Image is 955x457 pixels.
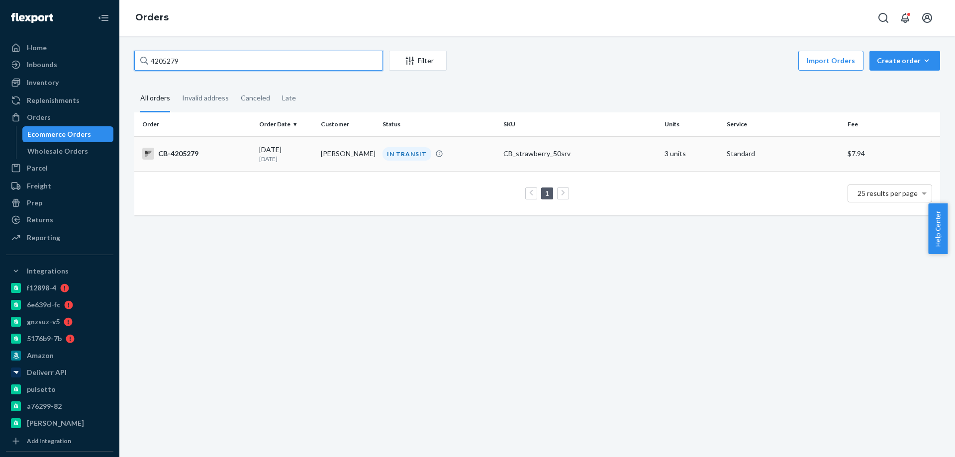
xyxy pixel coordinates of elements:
[27,129,91,139] div: Ecommerce Orders
[6,195,113,211] a: Prep
[844,136,940,171] td: $7.94
[27,215,53,225] div: Returns
[259,145,313,163] div: [DATE]
[6,160,113,176] a: Parcel
[27,78,59,88] div: Inventory
[241,85,270,111] div: Canceled
[259,155,313,163] p: [DATE]
[6,415,113,431] a: [PERSON_NAME]
[11,13,53,23] img: Flexport logo
[917,8,937,28] button: Open account menu
[869,51,940,71] button: Create order
[6,297,113,313] a: 6e639d-fc
[27,146,88,156] div: Wholesale Orders
[134,112,255,136] th: Order
[798,51,863,71] button: Import Orders
[27,60,57,70] div: Inbounds
[27,283,56,293] div: f12898-4
[27,418,84,428] div: [PERSON_NAME]
[134,51,383,71] input: Search orders
[723,112,844,136] th: Service
[6,92,113,108] a: Replenishments
[22,143,114,159] a: Wholesale Orders
[27,95,80,105] div: Replenishments
[727,149,840,159] p: Standard
[27,233,60,243] div: Reporting
[6,398,113,414] a: a76299-82
[6,263,113,279] button: Integrations
[6,230,113,246] a: Reporting
[27,437,71,445] div: Add Integration
[27,334,62,344] div: 5176b9-7b
[27,266,69,276] div: Integrations
[27,181,51,191] div: Freight
[142,148,251,160] div: CB-4205279
[873,8,893,28] button: Open Search Box
[895,8,915,28] button: Open notifications
[321,120,375,128] div: Customer
[928,203,948,254] button: Help Center
[27,43,47,53] div: Home
[6,178,113,194] a: Freight
[127,3,177,32] ol: breadcrumbs
[6,348,113,364] a: Amazon
[499,112,661,136] th: SKU
[543,189,551,197] a: Page 1 is your current page
[389,51,447,71] button: Filter
[6,40,113,56] a: Home
[844,112,940,136] th: Fee
[27,163,48,173] div: Parcel
[6,331,113,347] a: 5176b9-7b
[6,280,113,296] a: f12898-4
[27,112,51,122] div: Orders
[6,314,113,330] a: gnzsuz-v5
[27,401,62,411] div: a76299-82
[6,435,113,447] a: Add Integration
[27,367,67,377] div: Deliverr API
[661,136,722,171] td: 3 units
[382,147,431,161] div: IN TRANSIT
[379,112,499,136] th: Status
[27,300,60,310] div: 6e639d-fc
[6,381,113,397] a: pulsetto
[22,126,114,142] a: Ecommerce Orders
[27,384,56,394] div: pulsetto
[503,149,657,159] div: CB_strawberry_50srv
[27,351,54,361] div: Amazon
[255,112,317,136] th: Order Date
[282,85,296,111] div: Late
[140,85,170,112] div: All orders
[877,56,933,66] div: Create order
[858,189,918,197] span: 25 results per page
[135,12,169,23] a: Orders
[6,75,113,91] a: Inventory
[6,57,113,73] a: Inbounds
[27,198,42,208] div: Prep
[6,212,113,228] a: Returns
[94,8,113,28] button: Close Navigation
[6,109,113,125] a: Orders
[182,85,229,111] div: Invalid address
[389,56,446,66] div: Filter
[661,112,722,136] th: Units
[6,365,113,380] a: Deliverr API
[317,136,379,171] td: [PERSON_NAME]
[27,317,60,327] div: gnzsuz-v5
